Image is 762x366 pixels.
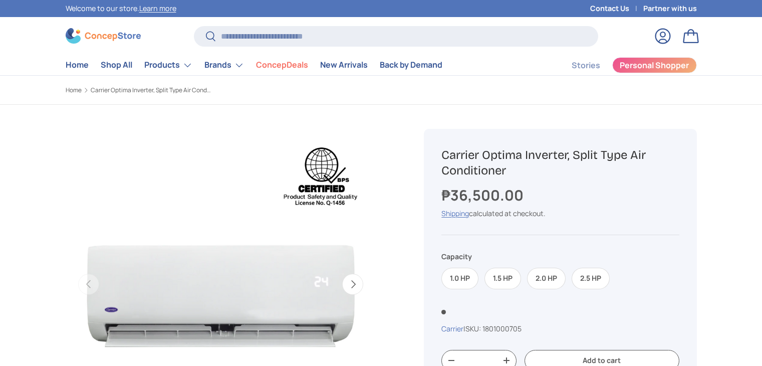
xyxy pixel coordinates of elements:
[144,55,192,75] a: Products
[66,55,89,75] a: Home
[572,56,600,75] a: Stories
[643,3,697,14] a: Partner with us
[620,61,689,69] span: Personal Shopper
[548,55,697,75] nav: Secondary
[66,3,176,14] p: Welcome to our store.
[441,147,679,178] h1: Carrier Optima Inverter, Split Type Air Conditioner
[612,57,697,73] a: Personal Shopper
[66,28,141,44] img: ConcepStore
[590,3,643,14] a: Contact Us
[441,185,526,205] strong: ₱36,500.00
[441,251,472,262] legend: Capacity
[204,55,244,75] a: Brands
[138,55,198,75] summary: Products
[256,55,308,75] a: ConcepDeals
[465,324,481,333] span: SKU:
[139,4,176,13] a: Learn more
[66,86,400,95] nav: Breadcrumbs
[101,55,132,75] a: Shop All
[463,324,522,333] span: |
[66,55,442,75] nav: Primary
[66,87,82,93] a: Home
[91,87,211,93] a: Carrier Optima Inverter, Split Type Air Conditioner
[441,324,463,333] a: Carrier
[441,209,469,218] a: Shipping
[198,55,250,75] summary: Brands
[482,324,522,333] span: 1801000705
[441,208,679,219] div: calculated at checkout.
[380,55,442,75] a: Back by Demand
[320,55,368,75] a: New Arrivals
